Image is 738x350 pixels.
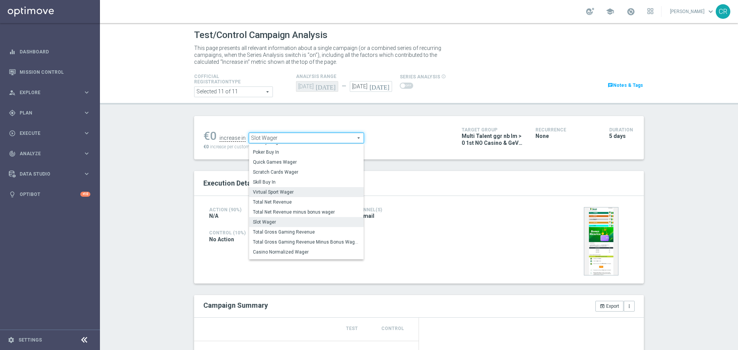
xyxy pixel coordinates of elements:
[350,81,392,92] input: Select Date
[9,41,90,62] div: Dashboard
[9,48,16,55] i: equalizer
[9,171,83,177] div: Data Studio
[253,219,360,225] span: Slot Wager
[381,326,404,331] span: Control
[609,127,635,133] h4: Duration
[535,133,549,139] span: None
[9,130,83,137] div: Execute
[9,109,16,116] i: gps_fixed
[210,144,253,149] span: increase per customer
[8,90,91,96] button: person_search Explore keyboard_arrow_right
[18,338,42,342] a: Settings
[8,69,91,75] button: Mission Control
[20,90,83,95] span: Explore
[253,149,360,155] span: Poker Buy In
[609,133,626,139] span: 5 days
[253,189,360,195] span: Virtual Sport Wager
[9,62,90,82] div: Mission Control
[253,209,360,215] span: Total Net Revenue minus bonus wager
[209,212,218,219] span: N/A
[20,62,90,82] a: Mission Control
[624,301,635,312] button: more_vert
[253,199,360,205] span: Total Net Revenue
[316,81,338,90] i: [DATE]
[595,301,623,312] button: open_in_browser Export
[83,109,90,116] i: keyboard_arrow_right
[20,184,80,204] a: Optibot
[9,191,16,198] i: lightbulb
[253,159,360,165] span: Quick Games Wager
[194,45,452,65] p: This page presents all relevant information about a single campaign (or a combined series of recu...
[716,4,730,19] div: CR
[194,87,273,97] span: Expert Online Expert Retail Master Online Master Retail Other and 6 more
[462,133,524,146] span: Multi Talent ggr nb lm > 0 1st NO Casino & GeV lm NO saldo
[9,109,83,116] div: Plan
[253,229,360,235] span: Total Gross Gaming Revenue
[8,110,91,116] button: gps_fixed Plan keyboard_arrow_right
[9,150,16,157] i: track_changes
[606,7,614,16] span: school
[400,74,440,80] span: series analysis
[338,83,350,90] div: —
[296,74,400,79] h4: analysis range
[627,304,632,309] i: more_vert
[253,249,360,255] span: Casino Normalized Wager
[441,74,446,79] i: info_outline
[8,337,15,343] i: settings
[8,130,91,136] button: play_circle_outline Execute keyboard_arrow_right
[669,6,716,17] a: [PERSON_NAME]keyboard_arrow_down
[8,49,91,55] button: equalizer Dashboard
[203,301,268,309] h2: Campaign Summary
[706,7,715,16] span: keyboard_arrow_down
[203,144,209,149] span: €0
[607,81,644,90] a: chatNotes & Tags
[253,259,360,265] span: Total Wager Amount
[83,170,90,177] i: keyboard_arrow_right
[83,150,90,157] i: keyboard_arrow_right
[8,151,91,157] button: track_changes Analyze keyboard_arrow_right
[253,239,360,245] span: Total Gross Gaming Revenue Minus Bonus Wagared
[346,326,358,331] span: Test
[9,89,16,96] i: person_search
[462,127,524,133] h4: Target Group
[253,179,360,185] span: Skill Buy In
[209,207,269,212] h4: Action (90%)
[20,151,83,156] span: Analyze
[353,212,374,219] span: Optimail
[83,89,90,96] i: keyboard_arrow_right
[80,192,90,197] div: +10
[209,230,485,236] h4: Control (10%)
[8,191,91,197] button: lightbulb Optibot +10
[219,135,246,142] div: increase in
[369,81,392,90] i: [DATE]
[20,131,83,136] span: Execute
[83,129,90,137] i: keyboard_arrow_right
[20,41,90,62] a: Dashboard
[8,171,91,177] button: Data Studio keyboard_arrow_right
[9,184,90,204] div: Optibot
[353,207,413,212] h4: Channel(s)
[20,111,83,115] span: Plan
[194,74,259,85] h4: Cofficial Registrationtype
[9,89,83,96] div: Explore
[20,172,83,176] span: Data Studio
[600,304,605,309] i: open_in_browser
[584,207,618,275] img: 35227.jpeg
[253,169,360,175] span: Scratch Cards Wager
[203,129,216,143] div: €0
[535,127,598,133] h4: Recurrence
[9,130,16,137] i: play_circle_outline
[194,30,327,41] h1: Test/Control Campaign Analysis
[209,236,234,243] span: No Action
[9,150,83,157] div: Analyze
[608,83,613,88] i: chat
[203,179,258,187] span: Execution Details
